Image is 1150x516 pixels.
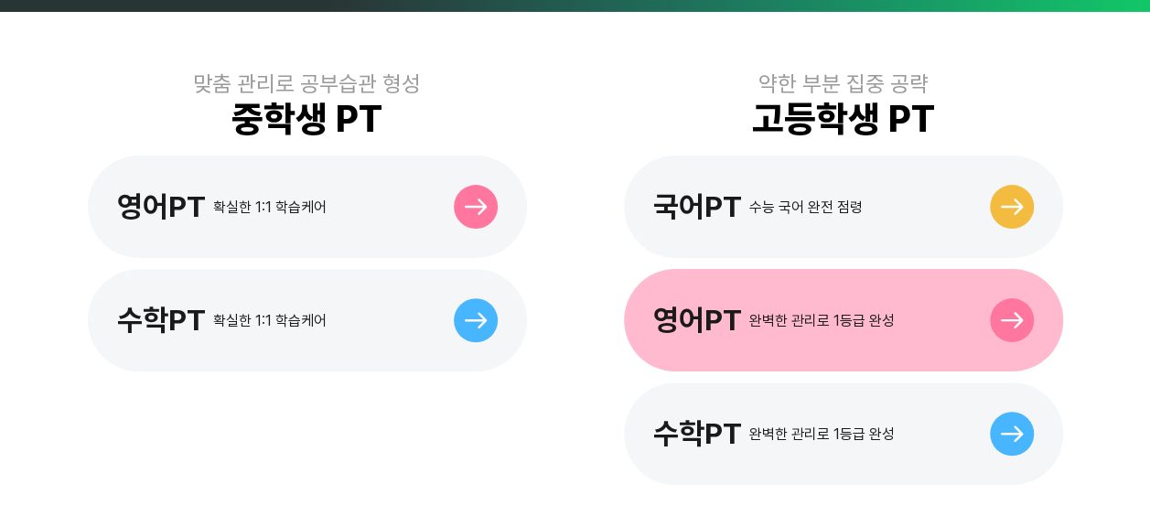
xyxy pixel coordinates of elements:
[749,312,895,329] div: 완벽한 관리로 1등급 완성
[653,416,742,451] div: 수학PT
[749,199,863,216] div: 수능 국어 완전 점령
[749,425,895,443] div: 완벽한 관리로 1등급 완성
[752,97,935,141] div: 고등학생 PT
[653,189,742,224] div: 국어PT
[758,70,929,97] div: 약한 부분 집중 공략
[193,70,421,97] div: 맞춤 관리로 공부습관 형성
[653,303,742,338] div: 영어PT
[213,199,327,216] div: 확실한 1:1 학습케어
[117,303,206,338] div: 수학PT
[213,312,327,329] div: 확실한 1:1 학습케어
[231,97,382,141] div: 중학생 PT
[117,189,206,224] div: 영어PT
